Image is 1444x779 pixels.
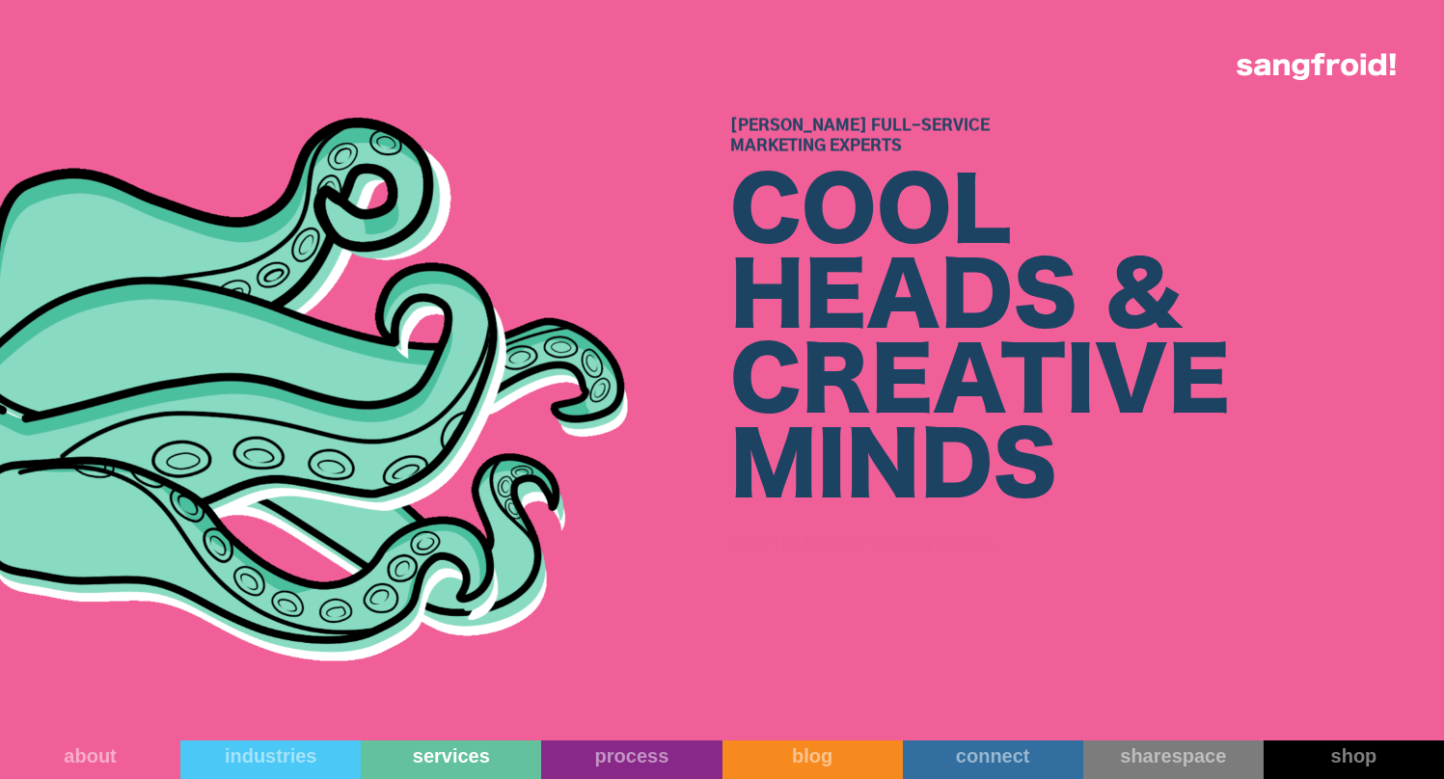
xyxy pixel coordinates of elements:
div: shop [1264,744,1444,767]
a: services [361,740,541,779]
div: blog [722,744,903,767]
div: services [361,744,541,767]
a: industries [180,740,361,779]
div: industries [180,744,361,767]
a: sharespace [1083,740,1264,779]
img: logo [1237,53,1396,80]
div: process [541,744,722,767]
a: blog [722,740,903,779]
div: sharespace [1083,744,1264,767]
a: process [541,740,722,779]
a: connect [903,740,1083,779]
div: connect [903,744,1083,767]
a: shop [1264,740,1444,779]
